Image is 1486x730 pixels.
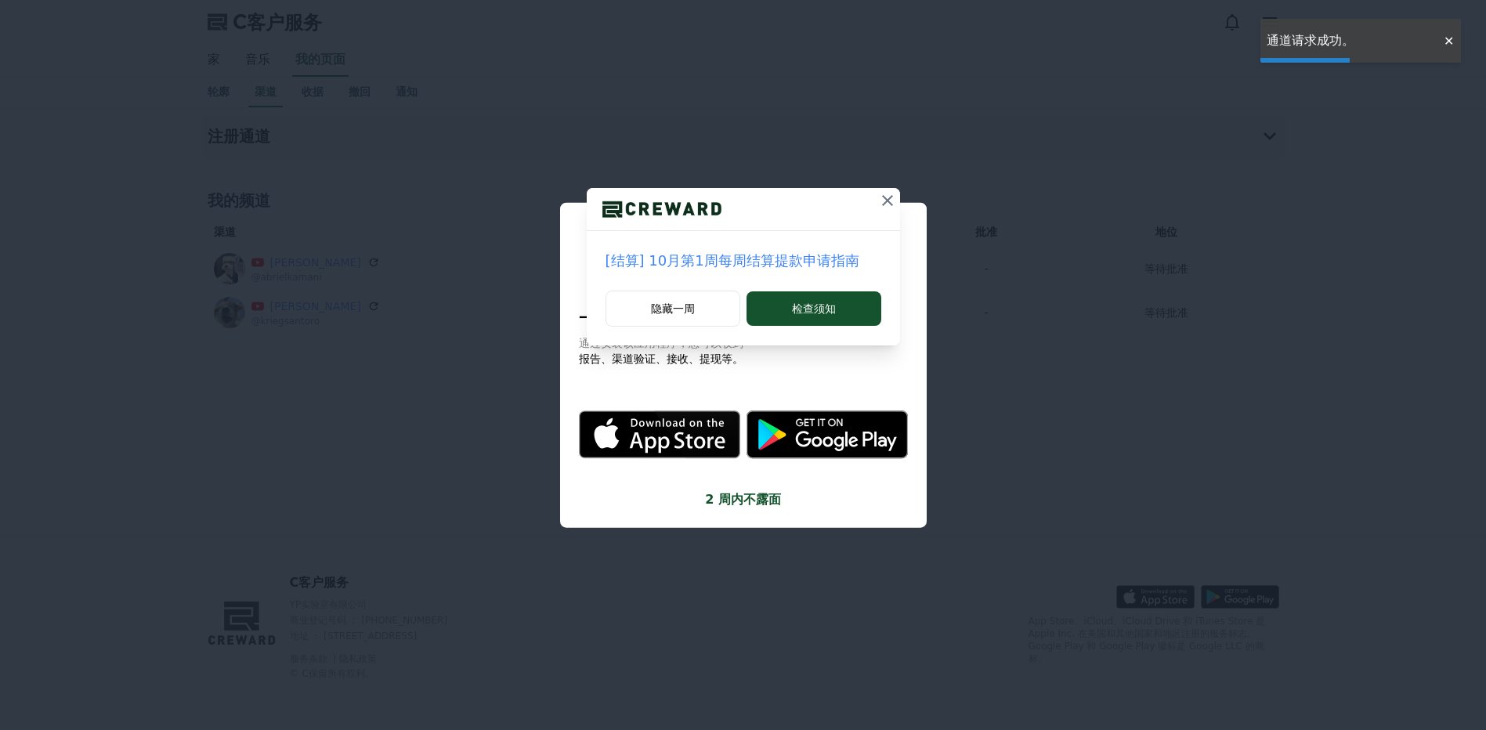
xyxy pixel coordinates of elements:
font: 隐藏一周 [651,301,695,316]
button: 检查须知 [747,291,880,326]
button: 隐藏一周 [606,291,741,327]
a: [结算] 10月第1周每周结算提款申请指南 [606,250,881,272]
font: 检查须知 [792,301,836,316]
img: 商标 [587,197,737,221]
